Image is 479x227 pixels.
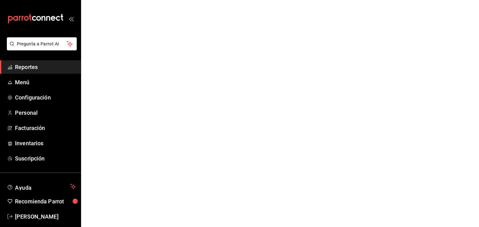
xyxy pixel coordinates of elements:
[15,109,76,117] span: Personal
[15,78,76,86] span: Menú
[15,212,76,221] span: [PERSON_NAME]
[15,63,76,71] span: Reportes
[15,183,68,190] span: Ayuda
[17,41,67,47] span: Pregunta a Parrot AI
[15,139,76,147] span: Inventarios
[7,37,77,50] button: Pregunta a Parrot AI
[15,154,76,163] span: Suscripción
[15,124,76,132] span: Facturación
[15,93,76,102] span: Configuración
[69,16,74,21] button: open_drawer_menu
[15,197,76,206] span: Recomienda Parrot
[4,45,77,52] a: Pregunta a Parrot AI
